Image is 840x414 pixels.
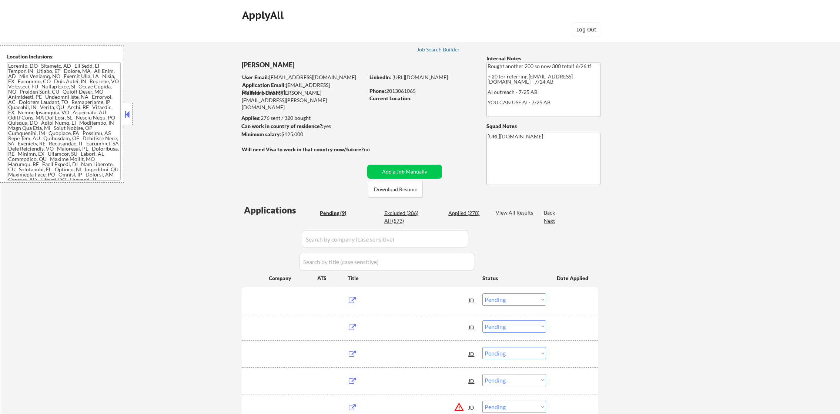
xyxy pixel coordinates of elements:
strong: Phone: [369,88,386,94]
div: Title [348,275,475,282]
strong: Minimum salary: [241,131,281,137]
div: no [364,146,385,153]
div: Status [482,271,546,285]
div: Job Search Builder [417,47,460,52]
div: JD [468,374,475,387]
button: Add a Job Manually [367,165,442,179]
div: Applications [244,206,317,215]
div: Pending (9) [320,209,357,217]
div: $125,000 [241,131,365,138]
div: yes [241,122,362,130]
div: ATS [317,275,348,282]
button: Log Out [572,22,601,37]
div: Location Inclusions: [7,53,121,60]
button: Download Resume [368,181,423,198]
div: ApplyAll [242,9,286,21]
div: [PERSON_NAME] [242,60,394,70]
div: JD [468,320,475,334]
div: JD [468,401,475,414]
div: JD [468,347,475,360]
strong: Mailslurp Email: [242,90,280,96]
div: Back [544,209,556,216]
strong: User Email: [242,74,269,80]
div: Company [269,275,317,282]
strong: Applies: [241,115,261,121]
div: [EMAIL_ADDRESS][DOMAIN_NAME] [242,74,365,81]
input: Search by company (case sensitive) [302,230,468,248]
div: All (573) [384,217,421,225]
strong: LinkedIn: [369,74,391,80]
div: Internal Notes [486,55,600,62]
div: View All Results [496,209,535,216]
div: Excluded (286) [384,209,421,217]
div: Squad Notes [486,122,600,130]
strong: Application Email: [242,82,286,88]
strong: Current Location: [369,95,412,101]
div: JD [468,293,475,307]
a: Job Search Builder [417,47,460,54]
div: Date Applied [557,275,589,282]
button: warning_amber [454,402,464,412]
strong: Can work in country of residence?: [241,123,324,129]
div: [PERSON_NAME][EMAIL_ADDRESS][PERSON_NAME][DOMAIN_NAME] [242,89,365,111]
strong: Will need Visa to work in that country now/future?: [242,146,365,152]
input: Search by title (case sensitive) [299,253,475,270]
a: [URL][DOMAIN_NAME] [392,74,448,80]
div: 2013061065 [369,87,474,95]
div: Next [544,217,556,225]
div: Applied (278) [448,209,485,217]
div: 276 sent / 320 bought [241,114,365,122]
div: [EMAIL_ADDRESS][DOMAIN_NAME] [242,81,365,96]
